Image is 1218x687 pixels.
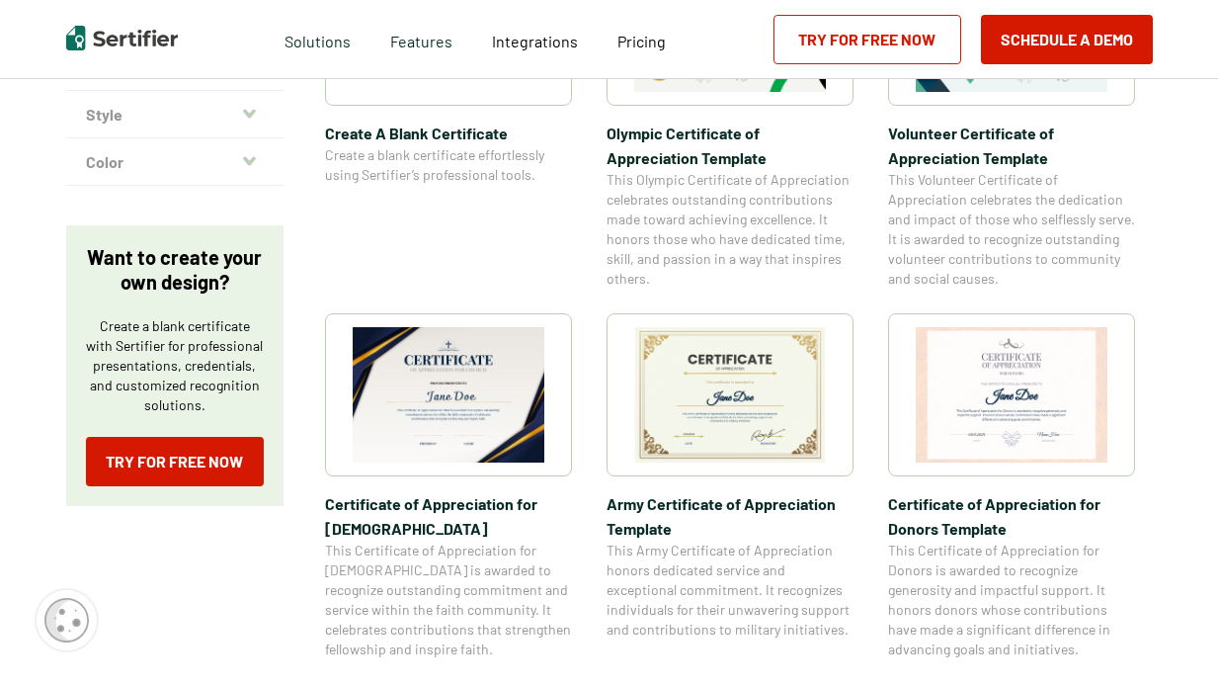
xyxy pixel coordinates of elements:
button: Color [66,138,284,186]
span: Solutions [284,27,351,51]
a: Integrations [492,27,578,51]
span: This Certificate of Appreciation for Donors is awarded to recognize generosity and impactful supp... [888,541,1135,659]
span: Volunteer Certificate of Appreciation Template [888,121,1135,170]
span: Create a blank certificate effortlessly using Sertifier’s professional tools. [325,145,572,185]
img: Certificate of Appreciation for Donors​ Template [916,327,1107,463]
a: Try for Free Now [86,437,264,486]
p: Create a blank certificate with Sertifier for professional presentations, credentials, and custom... [86,316,264,415]
img: Certificate of Appreciation for Church​ [353,327,544,463]
span: This Army Certificate of Appreciation honors dedicated service and exceptional commitment. It rec... [607,541,853,640]
p: Want to create your own design? [86,245,264,295]
button: Schedule a Demo [981,15,1153,64]
span: Pricing [617,32,666,50]
span: Army Certificate of Appreciation​ Template [607,491,853,541]
span: Features [390,27,452,51]
a: Try for Free Now [773,15,961,64]
a: Army Certificate of Appreciation​ TemplateArmy Certificate of Appreciation​ TemplateThis Army Cer... [607,313,853,659]
a: Certificate of Appreciation for Church​Certificate of Appreciation for [DEMOGRAPHIC_DATA]​This Ce... [325,313,572,659]
img: Sertifier | Digital Credentialing Platform [66,26,178,50]
span: This Volunteer Certificate of Appreciation celebrates the dedication and impact of those who self... [888,170,1135,289]
img: Army Certificate of Appreciation​ Template [634,327,826,463]
span: Olympic Certificate of Appreciation​ Template [607,121,853,170]
span: Certificate of Appreciation for [DEMOGRAPHIC_DATA]​ [325,491,572,541]
button: Style [66,91,284,138]
span: Certificate of Appreciation for Donors​ Template [888,491,1135,541]
span: Create A Blank Certificate [325,121,572,145]
a: Pricing [617,27,666,51]
img: Cookie Popup Icon [44,598,89,643]
a: Certificate of Appreciation for Donors​ TemplateCertificate of Appreciation for Donors​ TemplateT... [888,313,1135,659]
span: This Certificate of Appreciation for [DEMOGRAPHIC_DATA] is awarded to recognize outstanding commi... [325,541,572,659]
span: This Olympic Certificate of Appreciation celebrates outstanding contributions made toward achievi... [607,170,853,289]
iframe: Chat Widget [1119,592,1218,687]
span: Integrations [492,32,578,50]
